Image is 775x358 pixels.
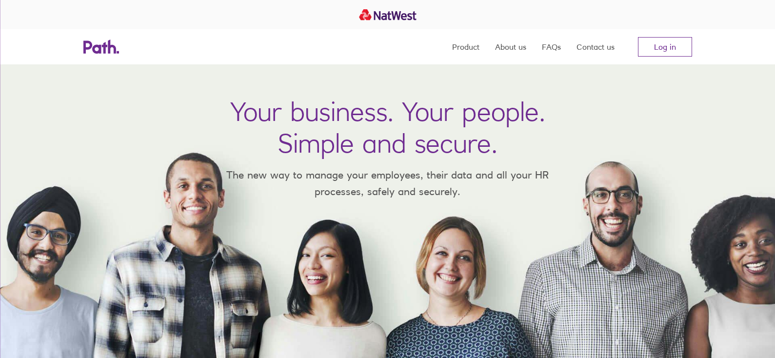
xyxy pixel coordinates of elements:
[576,29,615,64] a: Contact us
[212,167,563,199] p: The new way to manage your employees, their data and all your HR processes, safely and securely.
[452,29,479,64] a: Product
[230,96,545,159] h1: Your business. Your people. Simple and secure.
[542,29,561,64] a: FAQs
[638,37,692,57] a: Log in
[495,29,526,64] a: About us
